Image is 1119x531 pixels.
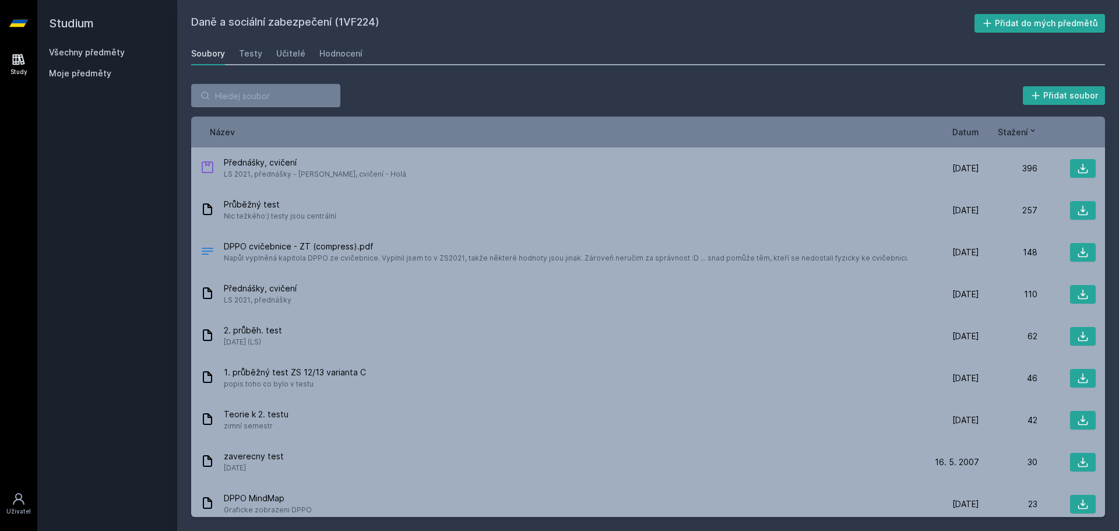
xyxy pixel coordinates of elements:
[224,409,288,420] span: Teorie k 2. testu
[191,42,225,65] a: Soubory
[319,42,363,65] a: Hodnocení
[935,456,979,468] span: 16. 5. 2007
[210,126,235,138] button: Název
[1023,86,1106,105] button: Přidat soubor
[979,163,1037,174] div: 396
[224,367,366,378] span: 1. průběžný test ZS 12/13 varianta C
[49,68,111,79] span: Moje předměty
[979,330,1037,342] div: 62
[224,504,312,516] span: Graficke zobrazeni DPPO
[191,14,974,33] h2: Daně a sociální zabezpečení (1VF224)
[2,47,35,82] a: Study
[952,126,979,138] button: Datum
[276,48,305,59] div: Učitelé
[974,14,1106,33] button: Přidat do mých předmětů
[224,325,282,336] span: 2. průběh. test
[200,160,214,177] div: .ZIP
[191,48,225,59] div: Soubory
[952,163,979,174] span: [DATE]
[10,68,27,76] div: Study
[191,84,340,107] input: Hledej soubor
[2,486,35,522] a: Uživatel
[979,414,1037,426] div: 42
[276,42,305,65] a: Učitelé
[224,168,406,180] span: LS 2021, přednášky - [PERSON_NAME], cvičení - Holá
[979,498,1037,510] div: 23
[952,289,979,300] span: [DATE]
[979,372,1037,384] div: 46
[224,283,297,294] span: Přednášky, cvičení
[224,210,336,222] span: Nic težkého:) testy jsou centrální
[49,47,125,57] a: Všechny předměty
[200,244,214,261] div: PDF
[979,456,1037,468] div: 30
[239,42,262,65] a: Testy
[952,498,979,510] span: [DATE]
[224,294,297,306] span: LS 2021, přednášky
[952,372,979,384] span: [DATE]
[224,493,312,504] span: DPPO MindMap
[224,462,284,474] span: [DATE]
[952,247,979,258] span: [DATE]
[239,48,262,59] div: Testy
[224,157,406,168] span: Přednášky, cvičení
[979,289,1037,300] div: 110
[224,241,909,252] span: DPPO cvičebnice - ZT (compress).pdf
[998,126,1037,138] button: Stažení
[998,126,1028,138] span: Stažení
[979,247,1037,258] div: 148
[224,451,284,462] span: zaverecny test
[224,336,282,348] span: [DATE] (LS)
[319,48,363,59] div: Hodnocení
[224,378,366,390] span: popis toho co bylo v testu
[224,199,336,210] span: Průběžný test
[224,252,909,264] span: Napůl vyplněná kapitola DPPO ze cvičebnice. Vyplnil jsem to v ZS2021, takže některé hodnoty jsou ...
[979,205,1037,216] div: 257
[952,414,979,426] span: [DATE]
[6,507,31,516] div: Uživatel
[952,330,979,342] span: [DATE]
[952,205,979,216] span: [DATE]
[224,420,288,432] span: zimní semestr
